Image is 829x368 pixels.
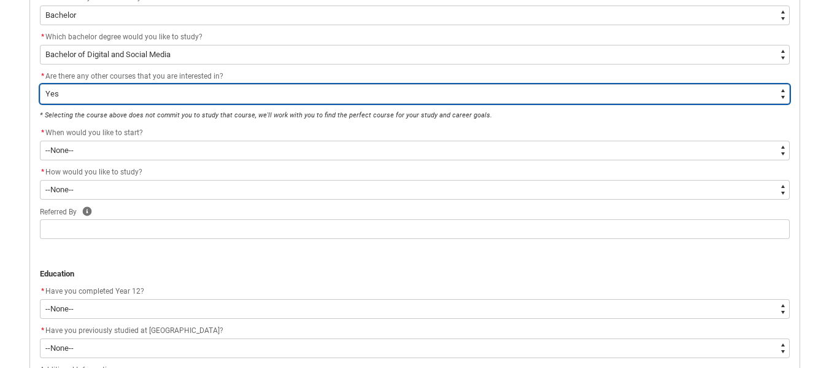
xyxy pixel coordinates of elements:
[41,287,44,296] abbr: required
[41,168,44,176] abbr: required
[41,72,44,80] abbr: required
[45,33,202,41] span: Which bachelor degree would you like to study?
[45,287,144,296] span: Have you completed Year 12?
[41,128,44,137] abbr: required
[40,111,492,119] em: * Selecting the course above does not commit you to study that course, we'll work with you to fin...
[45,128,143,137] span: When would you like to start?
[40,208,77,216] span: Referred By
[45,168,142,176] span: How would you like to study?
[40,269,74,278] strong: Education
[41,33,44,41] abbr: required
[41,326,44,335] abbr: required
[45,326,223,335] span: Have you previously studied at [GEOGRAPHIC_DATA]?
[45,72,223,80] span: Are there any other courses that you are interested in?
